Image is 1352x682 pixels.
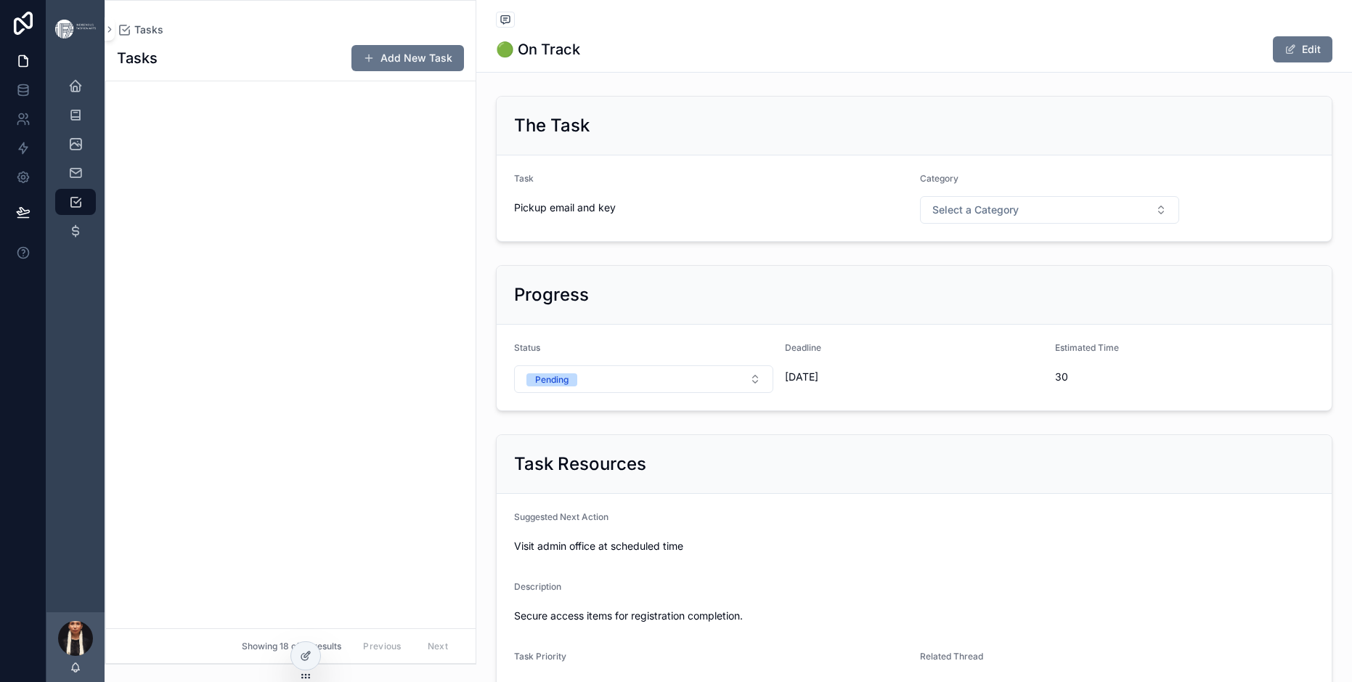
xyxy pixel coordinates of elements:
[1055,370,1314,384] span: 30
[920,173,958,184] span: Category
[514,539,1314,553] span: Visit admin office at scheduled time
[514,609,1314,623] span: Secure access items for registration completion.
[920,196,1179,224] button: Select Button
[514,114,590,137] h2: The Task
[514,200,908,215] span: Pickup email and key
[535,373,569,386] div: Pending
[1273,36,1332,62] button: Edit
[785,370,1044,384] span: [DATE]
[514,173,534,184] span: Task
[514,651,566,662] span: Task Priority
[514,511,608,522] span: Suggested Next Action
[785,342,821,353] span: Deadline
[514,581,561,592] span: Description
[1055,342,1119,353] span: Estimated Time
[514,283,589,307] h2: Progress
[496,39,580,60] h1: 🟢 On Track
[351,45,464,71] button: Add New Task
[932,203,1019,217] span: Select a Category
[46,58,105,272] div: scrollable content
[514,452,646,476] h2: Task Resources
[134,23,163,37] span: Tasks
[117,48,158,68] h1: Tasks
[514,365,773,393] button: Select Button
[55,20,96,38] img: App logo
[514,342,540,353] span: Status
[920,651,983,662] span: Related Thread
[242,641,341,652] span: Showing 18 of 18 results
[117,23,163,37] a: Tasks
